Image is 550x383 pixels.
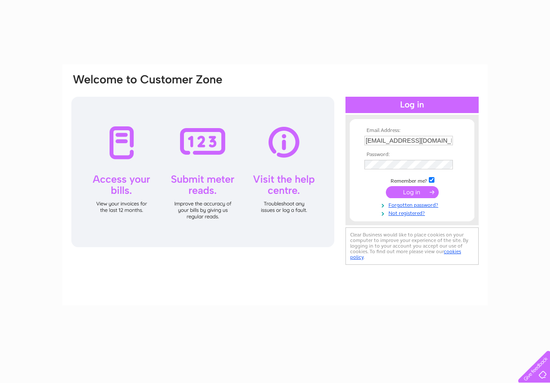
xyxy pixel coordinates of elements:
[364,208,462,217] a: Not registered?
[362,128,462,134] th: Email Address:
[386,186,439,198] input: Submit
[362,176,462,184] td: Remember me?
[345,227,479,265] div: Clear Business would like to place cookies on your computer to improve your experience of the sit...
[350,248,461,260] a: cookies policy
[364,200,462,208] a: Forgotten password?
[362,152,462,158] th: Password:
